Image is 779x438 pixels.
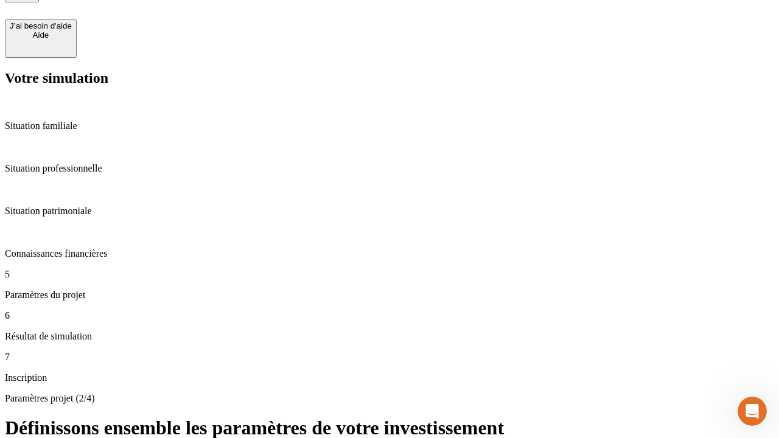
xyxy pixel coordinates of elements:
p: Inscription [5,372,774,383]
p: 7 [5,352,774,363]
p: Paramètres du projet [5,290,774,301]
p: Situation professionnelle [5,163,774,174]
iframe: Intercom live chat [738,397,767,426]
div: J’ai besoin d'aide [10,21,72,30]
p: Résultat de simulation [5,331,774,342]
p: 6 [5,310,774,321]
p: Connaissances financières [5,248,774,259]
p: 5 [5,269,774,280]
button: J’ai besoin d'aideAide [5,19,77,58]
p: Situation patrimoniale [5,206,774,217]
p: Situation familiale [5,120,774,131]
h2: Votre simulation [5,70,774,86]
p: Paramètres projet (2/4) [5,393,774,404]
div: Aide [10,30,72,40]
